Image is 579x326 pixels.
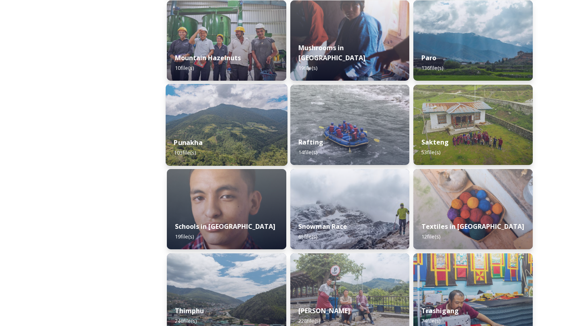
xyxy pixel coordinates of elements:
[175,64,194,71] span: 10 file(s)
[421,306,459,315] strong: Trashigang
[298,222,347,231] strong: Snowman Race
[175,306,204,315] strong: Thimphu
[298,43,365,62] strong: Mushrooms in [GEOGRAPHIC_DATA]
[298,233,317,240] span: 65 file(s)
[290,85,410,165] img: f73f969a-3aba-4d6d-a863-38e7472ec6b1.JPG
[166,84,287,166] img: 2022-10-01%252012.59.42.jpg
[298,149,317,156] span: 14 file(s)
[167,169,286,249] img: _SCH2151_FINAL_RGB.jpg
[421,149,440,156] span: 53 file(s)
[174,138,202,147] strong: Punakha
[298,138,323,147] strong: Rafting
[421,138,449,147] strong: Sakteng
[290,169,410,249] img: Snowman%2520Race41.jpg
[175,53,241,62] strong: Mountain Hazelnuts
[413,85,533,165] img: Sakteng%2520070723%2520by%2520Nantawat-5.jpg
[421,222,524,231] strong: Textiles in [GEOGRAPHIC_DATA]
[298,306,350,315] strong: [PERSON_NAME]
[298,317,320,324] span: 228 file(s)
[421,64,443,71] span: 136 file(s)
[175,317,197,324] span: 248 file(s)
[413,169,533,249] img: _SCH9806.jpg
[290,0,410,81] img: _SCH7798.jpg
[421,317,440,324] span: 74 file(s)
[413,0,533,81] img: Paro%2520050723%2520by%2520Amp%2520Sripimanwat-20.jpg
[175,233,194,240] span: 19 file(s)
[298,64,317,71] span: 19 file(s)
[175,222,275,231] strong: Schools in [GEOGRAPHIC_DATA]
[167,0,286,81] img: WattBryan-20170720-0740-P50.jpg
[421,233,440,240] span: 12 file(s)
[174,149,196,156] span: 103 file(s)
[421,53,436,62] strong: Paro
